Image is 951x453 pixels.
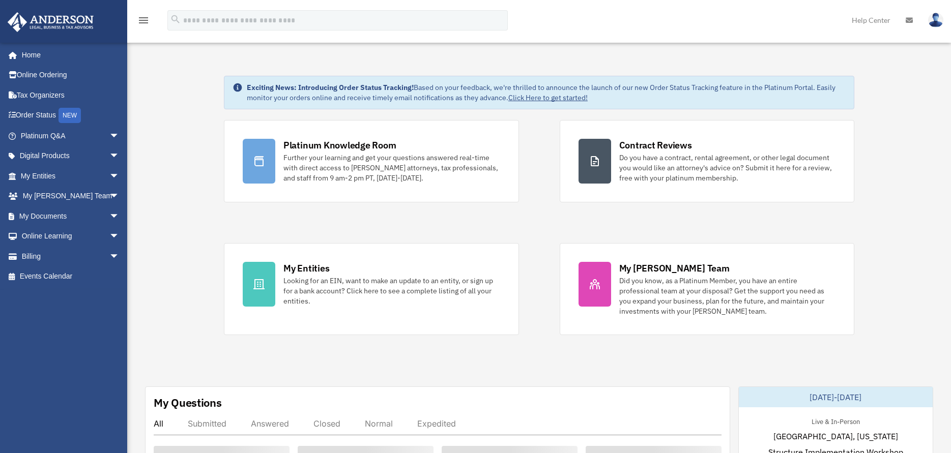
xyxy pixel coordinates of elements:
div: My [PERSON_NAME] Team [619,262,730,275]
a: Platinum Knowledge Room Further your learning and get your questions answered real-time with dire... [224,120,519,202]
div: Platinum Knowledge Room [283,139,396,152]
a: My Entities Looking for an EIN, want to make an update to an entity, or sign up for a bank accoun... [224,243,519,335]
div: My Questions [154,395,222,410]
i: search [170,14,181,25]
a: Contract Reviews Do you have a contract, rental agreement, or other legal document you would like... [560,120,855,202]
span: arrow_drop_down [109,146,130,167]
span: [GEOGRAPHIC_DATA], [US_STATE] [773,430,898,442]
a: Home [7,45,130,65]
a: Billingarrow_drop_down [7,246,135,266]
a: Events Calendar [7,266,135,287]
img: User Pic [928,13,943,27]
div: Based on your feedback, we're thrilled to announce the launch of our new Order Status Tracking fe... [247,82,846,103]
div: Live & In-Person [803,415,868,426]
a: Digital Productsarrow_drop_down [7,146,135,166]
a: Click Here to get started! [508,93,588,102]
img: Anderson Advisors Platinum Portal [5,12,97,32]
div: Do you have a contract, rental agreement, or other legal document you would like an attorney's ad... [619,153,836,183]
a: Tax Organizers [7,85,135,105]
span: arrow_drop_down [109,186,130,207]
div: Contract Reviews [619,139,692,152]
a: menu [137,18,150,26]
div: Did you know, as a Platinum Member, you have an entire professional team at your disposal? Get th... [619,276,836,316]
a: My Documentsarrow_drop_down [7,206,135,226]
a: Platinum Q&Aarrow_drop_down [7,126,135,146]
span: arrow_drop_down [109,126,130,146]
a: My Entitiesarrow_drop_down [7,166,135,186]
div: NEW [59,108,81,123]
a: Order StatusNEW [7,105,135,126]
div: Further your learning and get your questions answered real-time with direct access to [PERSON_NAM... [283,153,500,183]
strong: Exciting News: Introducing Order Status Tracking! [247,83,414,92]
div: Normal [365,418,393,429]
a: My [PERSON_NAME] Teamarrow_drop_down [7,186,135,206]
a: My [PERSON_NAME] Team Did you know, as a Platinum Member, you have an entire professional team at... [560,243,855,335]
i: menu [137,14,150,26]
div: [DATE]-[DATE] [739,387,933,407]
div: My Entities [283,262,329,275]
span: arrow_drop_down [109,246,130,267]
div: Looking for an EIN, want to make an update to an entity, or sign up for a bank account? Click her... [283,276,500,306]
a: Online Ordering [7,65,135,85]
a: Online Learningarrow_drop_down [7,226,135,247]
span: arrow_drop_down [109,166,130,187]
div: Submitted [188,418,226,429]
div: Expedited [417,418,456,429]
div: Closed [313,418,340,429]
span: arrow_drop_down [109,206,130,227]
div: Answered [251,418,289,429]
span: arrow_drop_down [109,226,130,247]
div: All [154,418,163,429]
